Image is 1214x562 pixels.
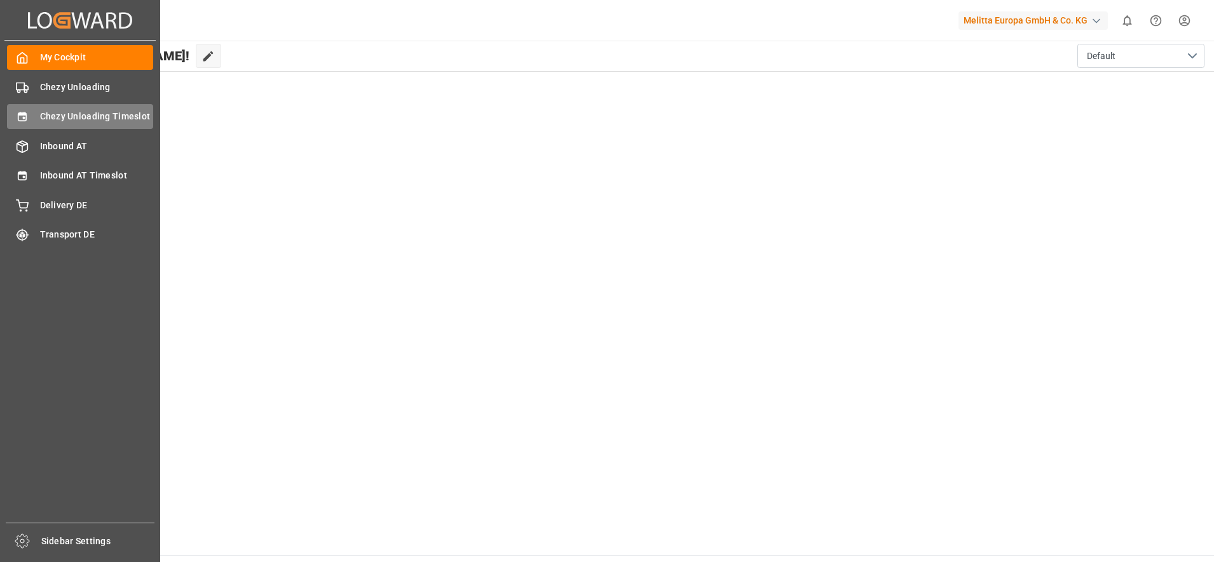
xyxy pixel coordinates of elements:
[40,199,154,212] span: Delivery DE
[7,133,153,158] a: Inbound AT
[7,163,153,188] a: Inbound AT Timeslot
[7,74,153,99] a: Chezy Unloading
[40,81,154,94] span: Chezy Unloading
[1087,50,1115,63] span: Default
[1142,6,1170,35] button: Help Center
[40,140,154,153] span: Inbound AT
[958,8,1113,32] button: Melitta Europa GmbH & Co. KG
[40,51,154,64] span: My Cockpit
[7,192,153,217] a: Delivery DE
[7,45,153,70] a: My Cockpit
[40,169,154,182] span: Inbound AT Timeslot
[1113,6,1142,35] button: show 0 new notifications
[53,44,189,68] span: Hello [PERSON_NAME]!
[7,104,153,129] a: Chezy Unloading Timeslot
[7,222,153,247] a: Transport DE
[40,228,154,241] span: Transport DE
[1077,44,1204,68] button: open menu
[40,110,154,123] span: Chezy Unloading Timeslot
[958,11,1108,30] div: Melitta Europa GmbH & Co. KG
[41,535,155,548] span: Sidebar Settings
